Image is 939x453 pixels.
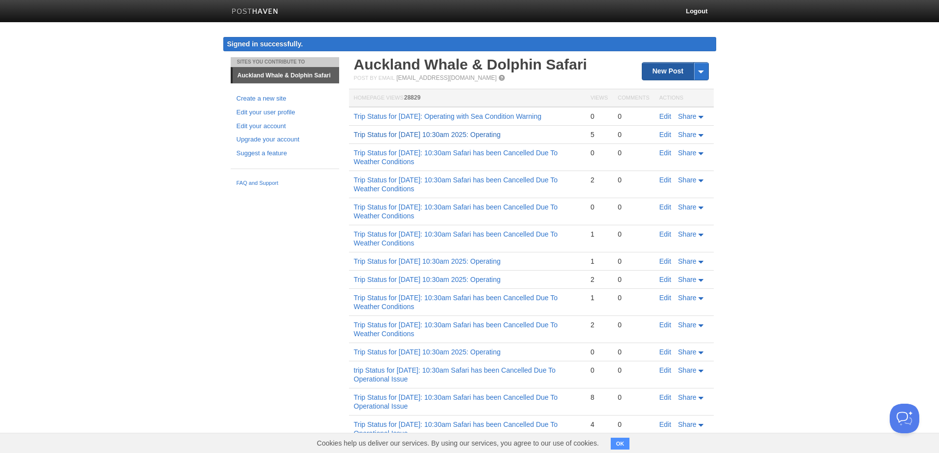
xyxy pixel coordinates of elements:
[678,276,696,283] span: Share
[618,275,649,284] div: 0
[223,37,716,51] div: Signed in successfully.
[660,348,671,356] a: Edit
[678,203,696,211] span: Share
[404,94,420,101] span: 28829
[349,89,586,107] th: Homepage Views
[237,148,333,159] a: Suggest a feature
[396,74,496,81] a: [EMAIL_ADDRESS][DOMAIN_NAME]
[660,321,671,329] a: Edit
[890,404,919,433] iframe: Help Scout Beacon - Open
[591,420,608,429] div: 4
[678,131,696,139] span: Share
[678,366,696,374] span: Share
[354,294,558,311] a: Trip Status for [DATE]: 10:30am Safari has been Cancelled Due To Weather Conditions
[354,75,395,81] span: Post by Email
[591,348,608,356] div: 0
[678,230,696,238] span: Share
[618,230,649,239] div: 0
[660,149,671,157] a: Edit
[591,320,608,329] div: 2
[354,131,501,139] a: Trip Status for [DATE] 10:30am 2025: Operating
[232,8,278,16] img: Posthaven-bar
[678,176,696,184] span: Share
[618,203,649,211] div: 0
[237,121,333,132] a: Edit your account
[307,433,609,453] span: Cookies help us deliver our services. By using our services, you agree to our use of cookies.
[591,112,608,121] div: 0
[660,131,671,139] a: Edit
[618,175,649,184] div: 0
[591,148,608,157] div: 0
[591,175,608,184] div: 2
[354,230,558,247] a: Trip Status for [DATE]: 10:30am Safari has been Cancelled Due To Weather Conditions
[618,293,649,302] div: 0
[231,57,339,67] li: Sites You Contribute To
[354,393,558,410] a: Trip Status for [DATE]: 10:30am Safari has been Cancelled Due To Operational Issue
[660,276,671,283] a: Edit
[618,148,649,157] div: 0
[611,438,630,450] button: OK
[660,257,671,265] a: Edit
[618,348,649,356] div: 0
[678,257,696,265] span: Share
[354,420,558,437] a: Trip Status for [DATE]: 10:30am Safari has been Cancelled Due To Operational Issue
[678,149,696,157] span: Share
[678,393,696,401] span: Share
[354,276,501,283] a: Trip Status for [DATE] 10:30am 2025: Operating
[660,420,671,428] a: Edit
[678,321,696,329] span: Share
[660,230,671,238] a: Edit
[591,275,608,284] div: 2
[591,203,608,211] div: 0
[655,89,714,107] th: Actions
[354,112,542,120] a: Trip Status for [DATE]: Operating with Sea Condition Warning
[660,294,671,302] a: Edit
[591,366,608,375] div: 0
[618,320,649,329] div: 0
[618,112,649,121] div: 0
[660,203,671,211] a: Edit
[618,393,649,402] div: 0
[660,366,671,374] a: Edit
[591,393,608,402] div: 8
[354,348,501,356] a: Trip Status for [DATE] 10:30am 2025: Operating
[354,56,587,72] a: Auckland Whale & Dolphin Safari
[237,107,333,118] a: Edit your user profile
[613,89,654,107] th: Comments
[591,230,608,239] div: 1
[678,348,696,356] span: Share
[618,420,649,429] div: 0
[618,130,649,139] div: 0
[354,321,558,338] a: Trip Status for [DATE]: 10:30am Safari has been Cancelled Due To Weather Conditions
[618,257,649,266] div: 0
[237,94,333,104] a: Create a new site
[678,112,696,120] span: Share
[354,366,556,383] a: trip Status for [DATE]: 10:30am Safari has been Cancelled Due To Operational Issue
[354,257,501,265] a: Trip Status for [DATE] 10:30am 2025: Operating
[678,420,696,428] span: Share
[233,68,339,83] a: Auckland Whale & Dolphin Safari
[642,63,708,80] a: New Post
[660,176,671,184] a: Edit
[354,176,558,193] a: Trip Status for [DATE]: 10:30am Safari has been Cancelled Due To Weather Conditions
[354,203,558,220] a: Trip Status for [DATE]: 10:30am Safari has been Cancelled Due To Weather Conditions
[618,366,649,375] div: 0
[591,293,608,302] div: 1
[678,294,696,302] span: Share
[354,149,558,166] a: Trip Status for [DATE]: 10:30am Safari has been Cancelled Due To Weather Conditions
[586,89,613,107] th: Views
[660,112,671,120] a: Edit
[660,393,671,401] a: Edit
[591,130,608,139] div: 5
[237,135,333,145] a: Upgrade your account
[591,257,608,266] div: 1
[237,179,333,188] a: FAQ and Support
